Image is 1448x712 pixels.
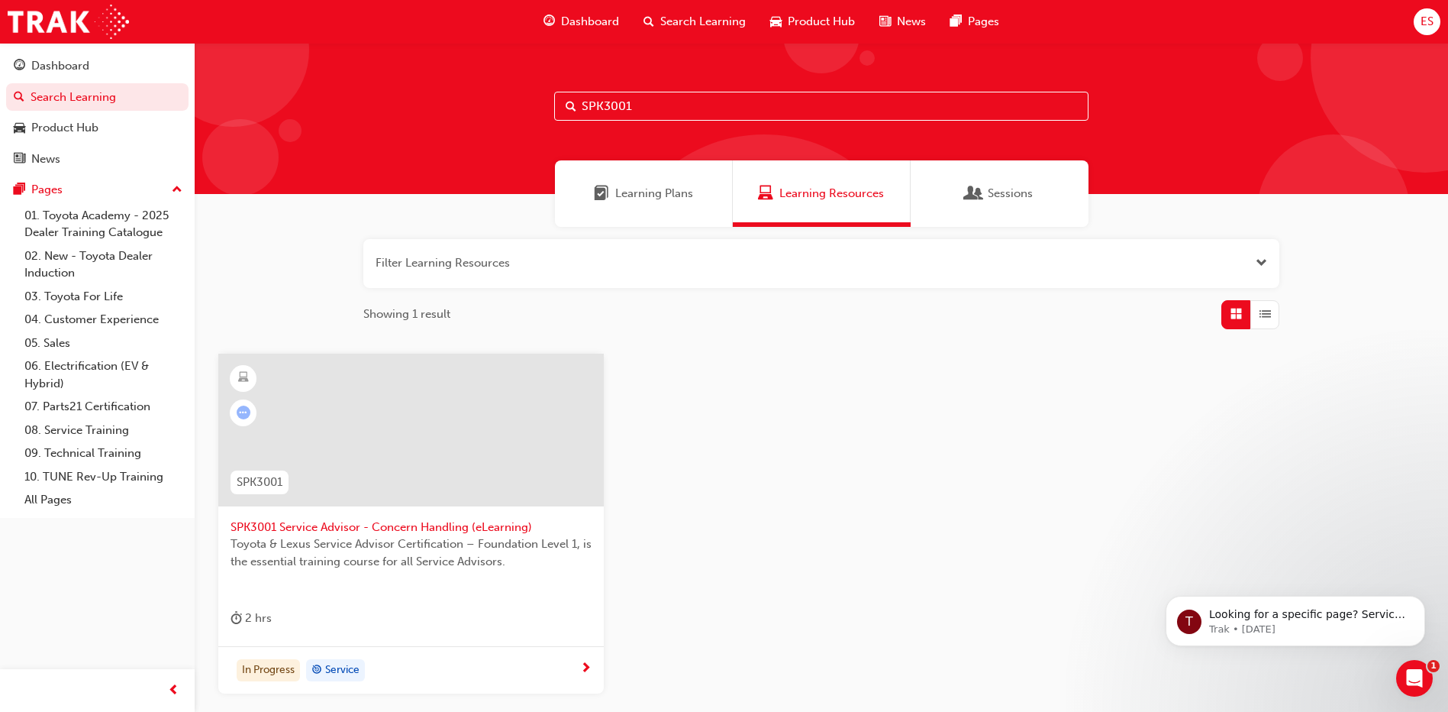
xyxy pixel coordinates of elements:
[18,488,189,512] a: All Pages
[172,180,182,200] span: up-icon
[18,354,189,395] a: 06. Electrification (EV & Hybrid)
[1143,564,1448,671] iframe: Intercom notifications message
[231,609,242,628] span: duration-icon
[660,13,746,31] span: Search Learning
[8,5,129,39] img: Trak
[758,6,867,37] a: car-iconProduct Hub
[6,176,189,204] button: Pages
[594,185,609,202] span: Learning Plans
[237,406,250,419] span: learningRecordVerb_ATTEMPT-icon
[643,12,654,31] span: search-icon
[779,185,884,202] span: Learning Resources
[363,306,450,323] span: Showing 1 result
[14,91,24,105] span: search-icon
[218,354,604,694] a: SPK3001SPK3001 Service Advisor - Concern Handling (eLearning)Toyota & Lexus Service Advisor Certi...
[1396,660,1433,697] iframe: Intercom live chat
[31,57,89,75] div: Dashboard
[1427,660,1440,672] span: 1
[14,183,25,197] span: pages-icon
[18,419,189,442] a: 08. Service Training
[1256,254,1267,272] button: Open the filter
[18,395,189,419] a: 07. Parts21 Certification
[6,52,189,80] a: Dashboard
[231,609,272,628] div: 2 hrs
[238,368,249,388] span: learningResourceType_ELEARNING-icon
[6,114,189,142] a: Product Hub
[1421,13,1433,31] span: ES
[168,681,179,701] span: prev-icon
[325,662,360,679] span: Service
[555,160,733,227] a: Learning PlansLearning Plans
[770,12,782,31] span: car-icon
[580,662,592,676] span: next-icon
[561,13,619,31] span: Dashboard
[631,6,758,37] a: search-iconSearch Learning
[18,332,189,355] a: 05. Sales
[31,119,98,137] div: Product Hub
[18,204,189,244] a: 01. Toyota Academy - 2025 Dealer Training Catalogue
[867,6,938,37] a: news-iconNews
[31,181,63,199] div: Pages
[1259,306,1271,323] span: List
[31,150,60,168] div: News
[897,13,926,31] span: News
[938,6,1011,37] a: pages-iconPages
[18,285,189,309] a: 03. Toyota For Life
[14,121,25,135] span: car-icon
[6,83,189,112] a: Search Learning
[554,92,1088,121] input: Search...
[615,185,693,202] span: Learning Plans
[1414,8,1440,35] button: ES
[18,442,189,465] a: 09. Technical Training
[18,465,189,489] a: 10. TUNE Rev-Up Training
[950,12,962,31] span: pages-icon
[733,160,911,227] a: Learning ResourcesLearning Resources
[968,13,999,31] span: Pages
[988,185,1033,202] span: Sessions
[566,98,576,115] span: Search
[543,12,555,31] span: guage-icon
[311,661,322,681] span: target-icon
[18,308,189,332] a: 04. Customer Experience
[758,185,773,202] span: Learning Resources
[1230,306,1242,323] span: Grid
[237,474,282,491] span: SPK3001
[237,659,300,682] div: In Progress
[14,153,25,167] span: news-icon
[231,519,592,536] span: SPK3001 Service Advisor - Concern Handling (eLearning)
[879,12,891,31] span: news-icon
[911,160,1088,227] a: SessionsSessions
[966,185,982,202] span: Sessions
[18,244,189,285] a: 02. New - Toyota Dealer Induction
[6,145,189,173] a: News
[14,60,25,73] span: guage-icon
[231,536,592,570] span: Toyota & Lexus Service Advisor Certification – Foundation Level 1, is the essential training cour...
[6,49,189,176] button: DashboardSearch LearningProduct HubNews
[788,13,855,31] span: Product Hub
[531,6,631,37] a: guage-iconDashboard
